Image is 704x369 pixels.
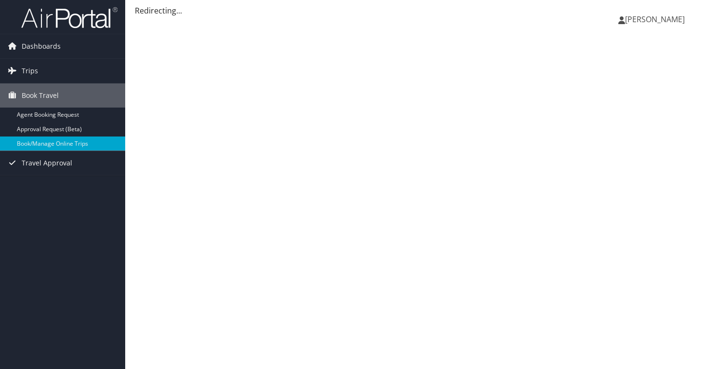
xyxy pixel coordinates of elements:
span: Dashboards [22,34,61,58]
span: Trips [22,59,38,83]
a: [PERSON_NAME] [618,5,694,34]
span: Travel Approval [22,151,72,175]
img: airportal-logo.png [21,6,117,29]
div: Redirecting... [135,5,694,16]
span: Book Travel [22,83,59,108]
span: [PERSON_NAME] [625,14,685,25]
